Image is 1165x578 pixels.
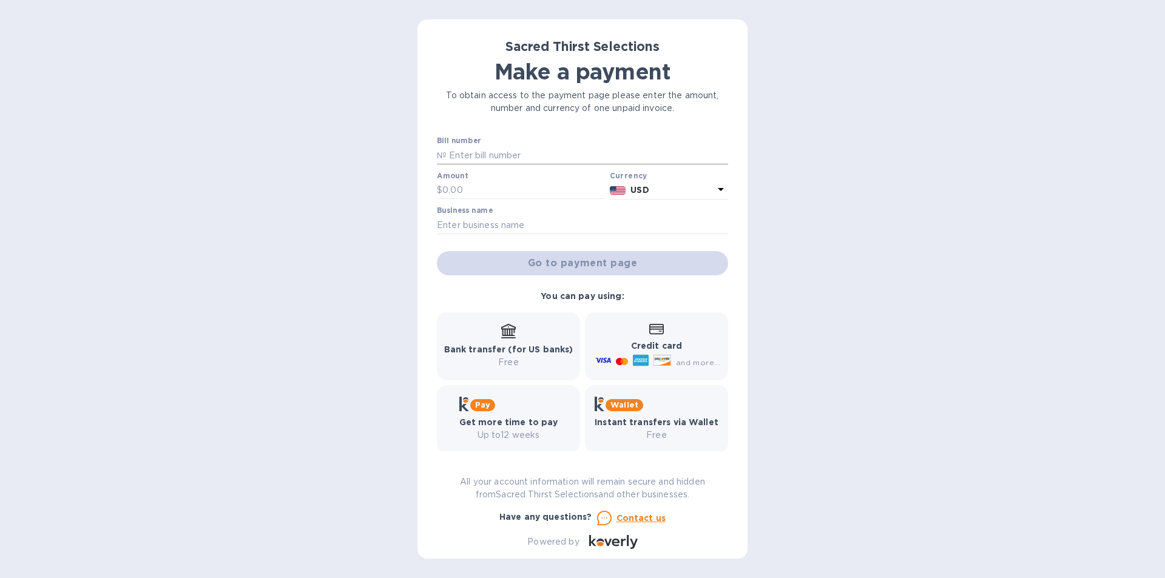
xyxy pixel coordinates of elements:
p: All your account information will remain secure and hidden from Sacred Thirst Selections and othe... [437,476,728,501]
b: Credit card [631,341,682,351]
span: and more... [676,358,720,367]
b: Have any questions? [499,512,592,522]
p: Free [444,356,573,369]
label: Business name [437,207,493,215]
b: Bank transfer (for US banks) [444,344,573,354]
b: Sacred Thirst Selections [505,39,660,54]
p: Free [595,429,718,442]
label: Amount [437,172,468,180]
input: Enter business name [437,216,728,234]
b: USD [630,185,649,195]
p: № [437,149,447,162]
b: You can pay using: [541,291,624,301]
p: Up to 12 weeks [459,429,558,442]
img: USD [610,186,626,195]
b: Get more time to pay [459,417,558,427]
p: $ [437,184,442,197]
label: Bill number [437,138,481,145]
b: Instant transfers via Wallet [595,417,718,427]
b: Pay [475,400,490,409]
input: Enter bill number [447,146,728,164]
p: Powered by [527,536,579,548]
h1: Make a payment [437,59,728,84]
u: Contact us [616,513,666,523]
b: Wallet [610,400,638,409]
p: To obtain access to the payment page please enter the amount, number and currency of one unpaid i... [437,89,728,115]
b: Currency [610,171,647,180]
input: 0.00 [442,181,605,200]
